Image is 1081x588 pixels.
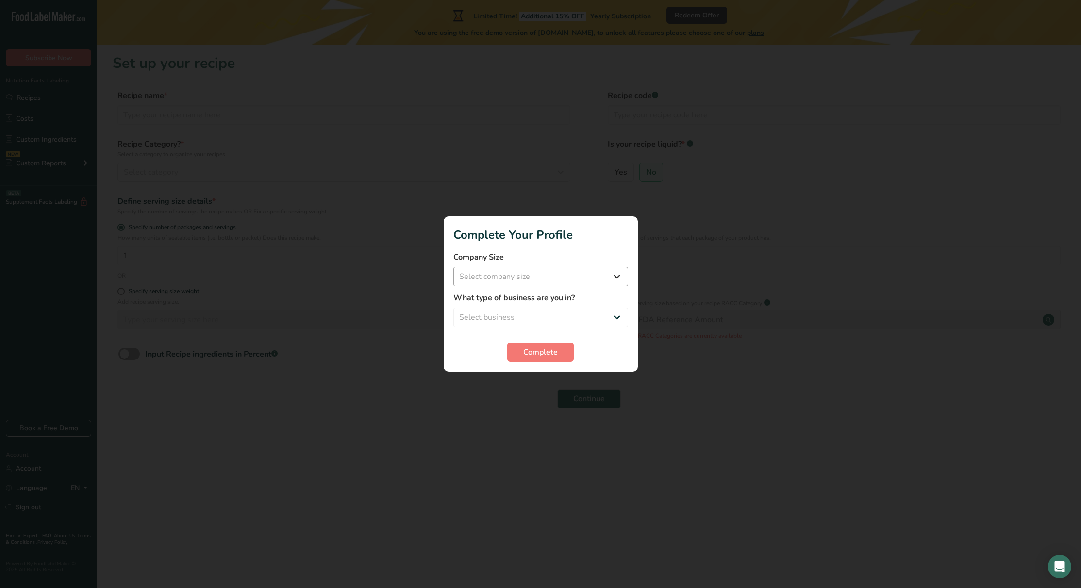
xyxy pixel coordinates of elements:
[507,343,574,362] button: Complete
[453,251,628,263] label: Company Size
[523,346,558,358] span: Complete
[453,226,628,244] h1: Complete Your Profile
[453,292,628,304] label: What type of business are you in?
[1048,555,1071,578] div: Open Intercom Messenger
